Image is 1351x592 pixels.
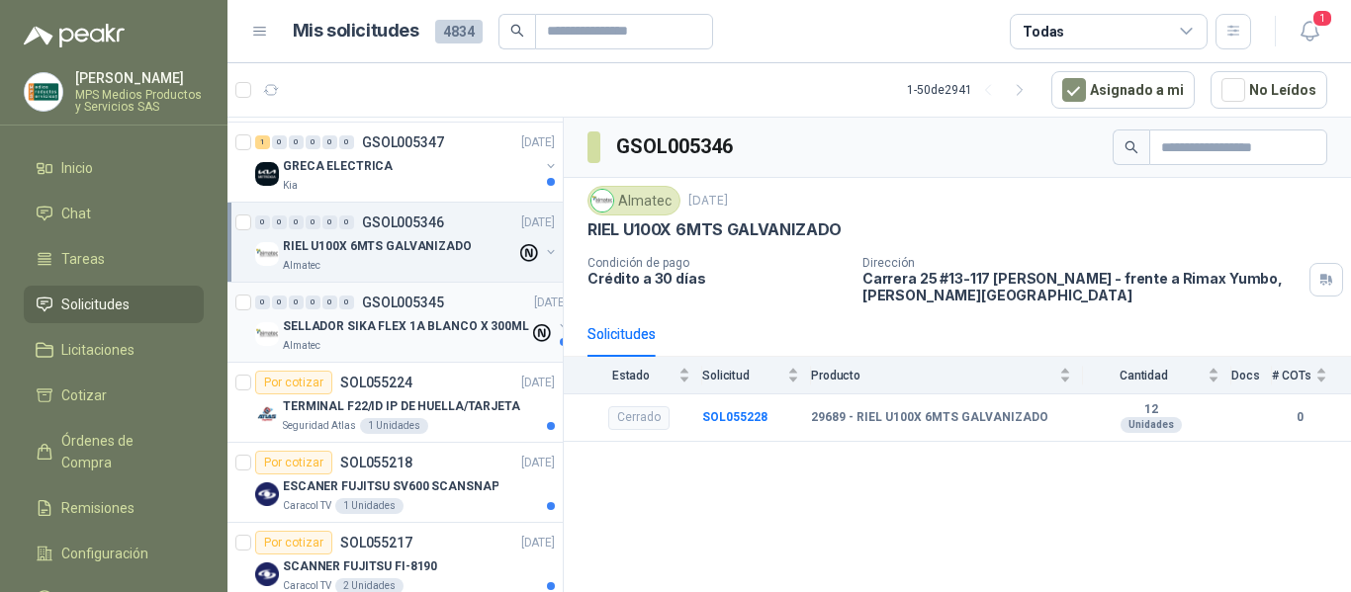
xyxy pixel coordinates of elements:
p: SOL055217 [340,536,412,550]
a: Remisiones [24,489,204,527]
span: # COTs [1272,369,1311,382]
a: Solicitudes [24,286,204,323]
span: Órdenes de Compra [61,430,185,473]
h1: Mis solicitudes [293,17,419,45]
p: RIEL U100X 6MTS GALVANIZADO [587,219,842,240]
div: 0 [289,215,304,229]
th: Producto [811,357,1083,393]
div: 1 Unidades [360,418,428,434]
img: Company Logo [255,322,279,346]
p: GRECA ELECTRICA [283,157,393,176]
p: SELLADOR SIKA FLEX 1A BLANCO X 300ML [283,317,529,336]
p: Crédito a 30 días [587,270,847,287]
b: 0 [1272,408,1327,427]
p: [PERSON_NAME] [75,71,204,85]
span: 1 [1311,9,1333,28]
th: Cantidad [1083,357,1231,393]
p: SOL055218 [340,456,412,469]
span: Cantidad [1083,369,1204,382]
p: Condición de pago [587,256,847,270]
div: Unidades [1121,417,1182,433]
a: Cotizar [24,377,204,414]
div: 0 [306,135,320,149]
th: Docs [1231,357,1272,393]
span: Remisiones [61,497,135,519]
p: Almatec [283,258,320,274]
div: 0 [272,135,287,149]
a: Por cotizarSOL055218[DATE] Company LogoESCANER FUJITSU SV600 SCANSNAPCaracol TV1 Unidades [227,443,563,523]
p: SOL055224 [340,376,412,389]
p: [DATE] [521,534,555,552]
span: search [1125,140,1138,154]
a: Configuración [24,535,204,572]
span: 4834 [435,20,483,43]
img: Company Logo [255,562,279,586]
h3: GSOL005346 [616,131,736,162]
p: [DATE] [688,192,728,211]
div: 0 [306,296,320,309]
p: GSOL005347 [362,135,444,149]
p: [DATE] [521,454,555,472]
div: 1 [255,135,270,149]
p: Kia [283,178,298,194]
div: Almatec [587,186,680,215]
span: Cotizar [61,384,107,406]
p: [DATE] [521,374,555,392]
p: Dirección [862,256,1302,270]
a: Chat [24,195,204,232]
img: Company Logo [255,242,279,266]
span: Solicitud [702,369,783,382]
p: Almatec [283,338,320,354]
p: Caracol TV [283,498,331,514]
button: 1 [1292,14,1327,49]
div: Cerrado [608,406,670,430]
div: Todas [1023,21,1064,42]
div: 0 [289,135,304,149]
a: Tareas [24,240,204,278]
th: Solicitud [702,357,811,393]
div: Por cotizar [255,451,332,474]
a: Por cotizarSOL055224[DATE] Company LogoTERMINAL F22/ID IP DE HUELLA/TARJETASeguridad Atlas1 Unidades [227,363,563,443]
div: 1 - 50 de 2941 [907,74,1036,106]
div: 0 [322,296,337,309]
p: MPS Medios Productos y Servicios SAS [75,89,204,113]
img: Company Logo [255,402,279,426]
p: GSOL005345 [362,296,444,309]
a: 1 0 0 0 0 0 GSOL005347[DATE] Company LogoGRECA ELECTRICAKia [255,130,559,194]
a: Licitaciones [24,331,204,369]
p: TERMINAL F22/ID IP DE HUELLA/TARJETA [283,397,520,416]
p: RIEL U100X 6MTS GALVANIZADO [283,237,472,256]
p: [DATE] [534,294,568,312]
div: 0 [339,296,354,309]
span: Producto [811,369,1055,382]
div: 0 [322,135,337,149]
div: 0 [306,215,320,229]
span: Estado [587,369,675,382]
p: [DATE] [521,133,555,152]
div: Por cotizar [255,531,332,554]
img: Company Logo [255,162,279,186]
button: No Leídos [1211,71,1327,109]
a: 0 0 0 0 0 0 GSOL005345[DATE] Company LogoSELLADOR SIKA FLEX 1A BLANCO X 300MLAlmatec [255,291,572,354]
div: 0 [272,215,287,229]
a: Órdenes de Compra [24,422,204,481]
span: search [510,24,524,38]
a: Inicio [24,149,204,187]
div: Por cotizar [255,371,332,394]
div: 0 [289,296,304,309]
div: Solicitudes [587,323,656,345]
p: Carrera 25 #13-117 [PERSON_NAME] - frente a Rimax Yumbo , [PERSON_NAME][GEOGRAPHIC_DATA] [862,270,1302,303]
span: Solicitudes [61,294,130,315]
img: Company Logo [25,73,62,111]
span: Inicio [61,157,93,179]
span: Chat [61,203,91,224]
div: 0 [339,135,354,149]
p: [DATE] [521,213,555,232]
a: 0 0 0 0 0 0 GSOL005346[DATE] Company LogoRIEL U100X 6MTS GALVANIZADOAlmatec [255,211,559,274]
div: 0 [255,296,270,309]
span: Configuración [61,543,148,564]
p: ESCANER FUJITSU SV600 SCANSNAP [283,477,498,496]
b: 12 [1083,402,1219,418]
span: Licitaciones [61,339,135,361]
th: # COTs [1272,357,1351,393]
